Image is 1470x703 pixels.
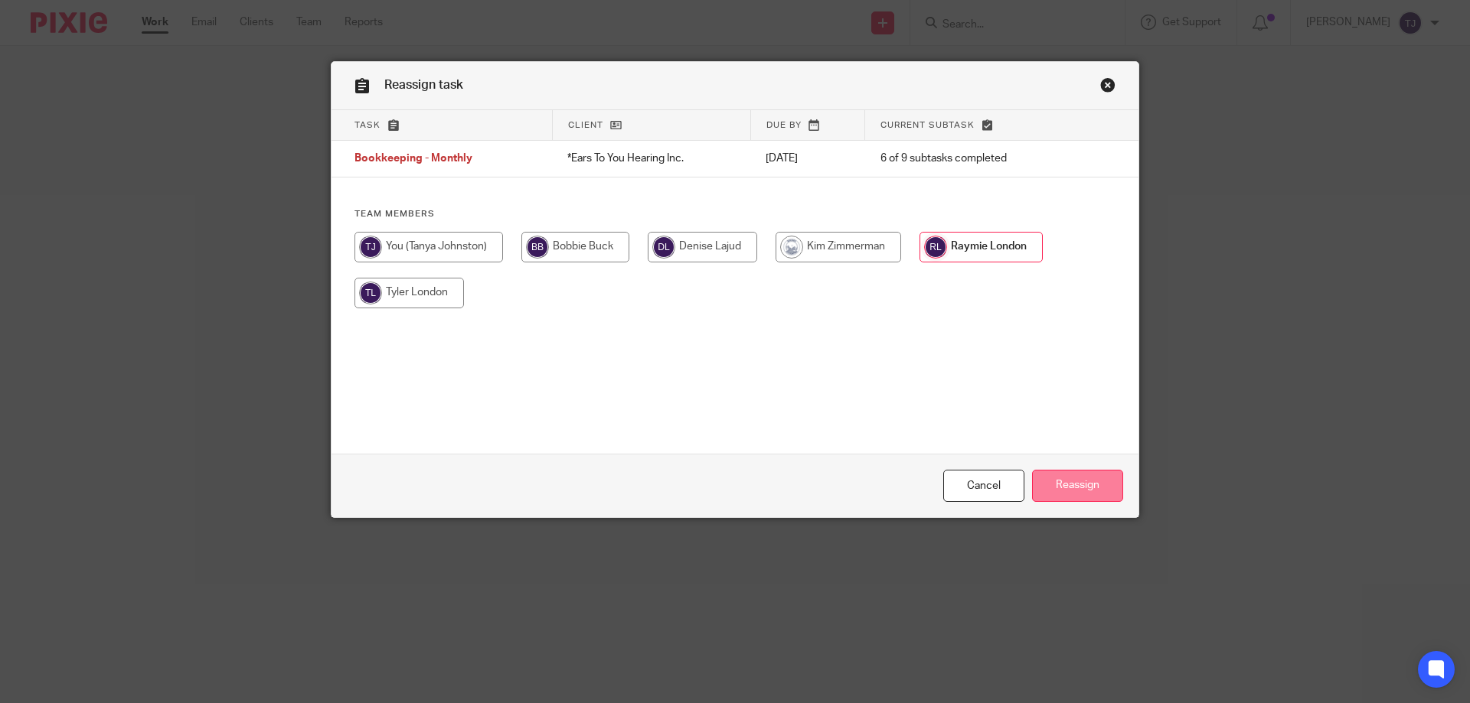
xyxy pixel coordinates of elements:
[766,151,850,166] p: [DATE]
[880,121,975,129] span: Current subtask
[354,121,381,129] span: Task
[567,151,735,166] p: *Ears To You Hearing Inc.
[354,154,472,164] span: Bookkeeping - Monthly
[943,470,1024,503] a: Close this dialog window
[1100,77,1116,98] a: Close this dialog window
[1032,470,1123,503] input: Reassign
[865,141,1076,177] td: 6 of 9 subtasks completed
[568,121,603,129] span: Client
[384,79,463,91] span: Reassign task
[766,121,802,129] span: Due by
[354,208,1116,220] h4: Team members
